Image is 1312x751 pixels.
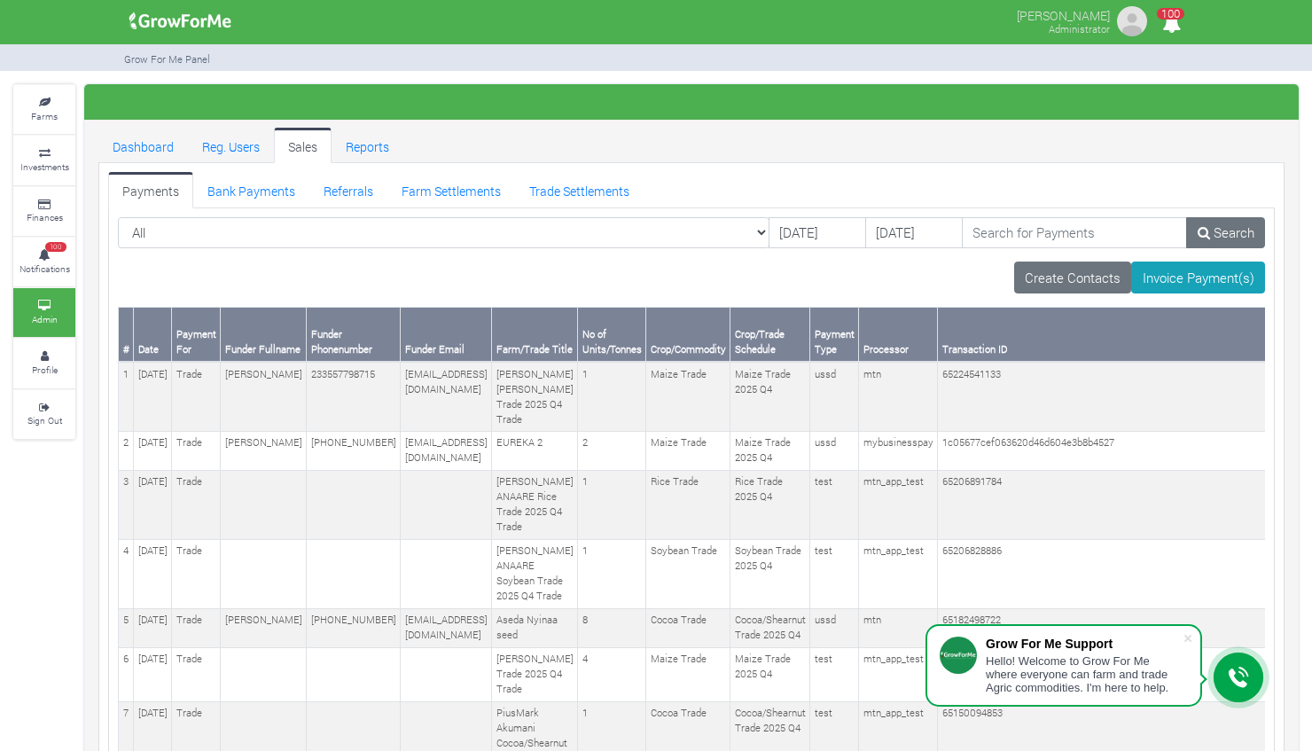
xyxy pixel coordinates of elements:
td: mtn [859,362,938,431]
a: Payments [108,172,193,207]
td: Maize Trade [646,362,730,431]
td: ussd [810,362,859,431]
td: Rice Trade [646,470,730,539]
th: No of Units/Tonnes [578,308,646,362]
td: Soybean Trade [646,539,730,608]
a: Invoice Payment(s) [1131,262,1265,293]
td: ussd [810,431,859,470]
td: Maize Trade [646,431,730,470]
td: 65206891784 [938,470,1306,539]
th: Crop/Trade Schedule [730,308,810,362]
span: 100 [1157,8,1184,20]
td: 65206828886 [938,539,1306,608]
div: Hello! Welcome to Grow For Me where everyone can farm and trade Agric commodities. I'm here to help. [986,654,1183,694]
td: Trade [172,362,221,431]
td: 8 [578,608,646,647]
td: EUREKA 2 [492,431,578,470]
td: 65224541133 [938,362,1306,431]
td: Trade [172,608,221,647]
small: Sign Out [27,414,62,426]
a: Farm Settlements [387,172,515,207]
small: Admin [32,313,58,325]
a: 100 Notifications [13,238,75,286]
td: mtn [859,608,938,647]
td: [PERSON_NAME] Trade 2025 Q4 Trade [492,647,578,701]
small: Farms [31,110,58,122]
td: 2 [578,431,646,470]
td: 233557798715 [307,362,401,431]
td: [PERSON_NAME] [PERSON_NAME] Trade 2025 Q4 Trade [492,362,578,431]
a: Referrals [309,172,387,207]
th: Processor [859,308,938,362]
td: [DATE] [134,431,172,470]
td: [PERSON_NAME] [221,608,307,647]
td: [EMAIL_ADDRESS][DOMAIN_NAME] [401,431,492,470]
img: growforme image [123,4,238,39]
td: test [810,470,859,539]
a: 100 [1154,17,1189,34]
td: 1 [578,362,646,431]
a: Create Contacts [1014,262,1132,293]
td: Trade [172,647,221,701]
td: 1 [119,362,134,431]
td: 65182498722 [938,608,1306,647]
img: growforme image [1114,4,1150,39]
td: [PHONE_NUMBER] [307,431,401,470]
th: # [119,308,134,362]
a: Admin [13,288,75,337]
p: [PERSON_NAME] [1017,4,1110,25]
td: [DATE] [134,362,172,431]
td: Cocoa/Shearnut Trade 2025 Q4 [730,608,810,647]
td: 1 [578,470,646,539]
a: Dashboard [98,128,188,163]
td: [PERSON_NAME] ANAARE Rice Trade 2025 Q4 Trade [492,470,578,539]
a: Search [1186,217,1265,249]
small: Notifications [20,262,70,275]
th: Crop/Commodity [646,308,730,362]
td: Aseda Nyinaa seed [492,608,578,647]
td: 1 [578,539,646,608]
td: [PERSON_NAME] [221,362,307,431]
span: 100 [45,242,66,253]
small: Profile [32,364,58,376]
td: [DATE] [134,647,172,701]
th: Funder Email [401,308,492,362]
td: 5 [119,608,134,647]
a: Profile [13,339,75,387]
td: Soybean Trade 2025 Q4 [730,539,810,608]
th: Farm/Trade Title [492,308,578,362]
td: Maize Trade 2025 Q4 [730,362,810,431]
td: [DATE] [134,470,172,539]
input: Search for Payments [962,217,1188,249]
a: Trade Settlements [515,172,644,207]
td: mtn_app_test [859,470,938,539]
td: test [810,647,859,701]
td: [DATE] [134,539,172,608]
td: Trade [172,431,221,470]
td: [DATE] [134,608,172,647]
td: test [810,539,859,608]
td: mtn_app_test [859,647,938,701]
th: Date [134,308,172,362]
td: mtn_app_test [859,539,938,608]
td: 4 [119,539,134,608]
td: 6 [119,647,134,701]
a: Investments [13,136,75,184]
td: [PERSON_NAME] ANAARE Soybean Trade 2025 Q4 Trade [492,539,578,608]
td: [PHONE_NUMBER] [307,608,401,647]
td: Trade [172,470,221,539]
input: DD/MM/YYYY [865,217,963,249]
td: mybusinesspay [859,431,938,470]
a: Farms [13,85,75,134]
th: Transaction ID [938,308,1306,362]
td: 2 [119,431,134,470]
a: Finances [13,187,75,236]
td: Rice Trade 2025 Q4 [730,470,810,539]
td: [PERSON_NAME] [221,431,307,470]
th: Funder Fullname [221,308,307,362]
small: Finances [27,211,63,223]
th: Funder Phonenumber [307,308,401,362]
td: [EMAIL_ADDRESS][DOMAIN_NAME] [401,608,492,647]
td: 3 [119,470,134,539]
small: Grow For Me Panel [124,52,210,66]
